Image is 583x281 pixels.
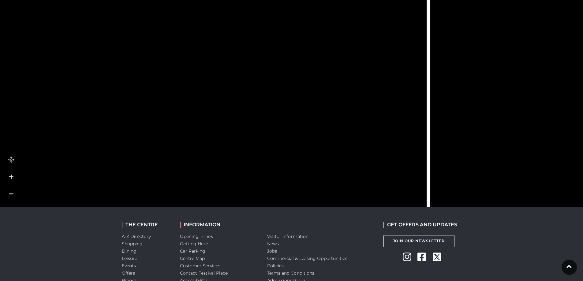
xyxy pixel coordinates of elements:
[122,248,137,254] a: Dining
[122,222,171,227] h2: THE CENTRE
[267,234,309,239] a: Visitor information
[267,241,279,246] a: News
[122,263,136,268] a: Events
[122,234,151,239] a: A-Z Directory
[267,256,348,261] a: Commercial & Leasing Opportunities
[180,248,206,254] a: Car Parking
[180,256,205,261] a: Centre Map
[180,263,221,268] a: Customer Services
[180,241,208,246] a: Getting Here
[180,270,228,276] a: Contact Festival Place
[122,241,143,246] a: Shopping
[267,270,315,276] a: Terms and Conditions
[122,256,137,261] a: Leisure
[267,248,277,254] a: Jobs
[383,235,454,247] a: Join Our Newsletter
[383,222,457,227] h2: GET OFFERS AND UPDATES
[180,222,258,227] h2: INFORMATION
[267,263,284,268] a: Policies
[122,270,135,276] a: Offers
[180,234,213,239] a: Opening Times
